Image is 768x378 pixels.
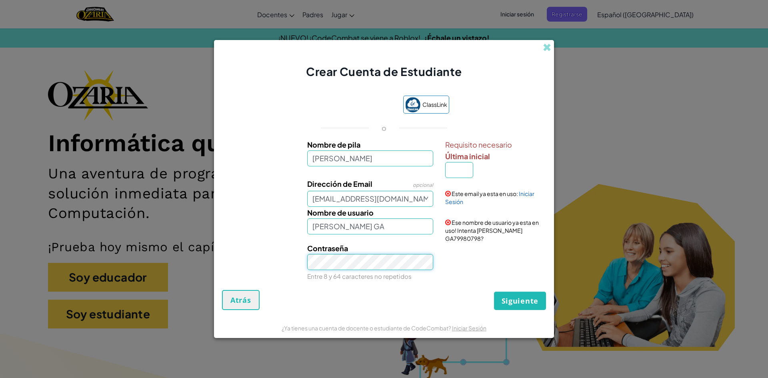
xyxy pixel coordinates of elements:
span: Ese nombre de usuario ya esta en uso! Intenta [PERSON_NAME] GA79980798? [445,219,539,242]
span: Siguiente [502,296,538,306]
span: Contraseña [307,244,348,253]
span: Nombre de usuario [307,208,374,217]
span: Crear Cuenta de Estudiante [306,64,462,78]
span: Última inicial [445,152,490,161]
a: Iniciar Sesión [452,324,486,332]
img: classlink-logo-small.png [405,97,420,112]
span: Este email ya esta en uso: [452,190,518,197]
span: ClassLink [422,99,447,110]
span: Dirección de Email [307,179,372,188]
iframe: Botón de Acceder con Google [315,97,399,114]
p: o [382,123,386,133]
button: Atrás [222,290,260,310]
small: Entre 8 y 64 caracteres no repetidos [307,272,412,280]
span: Nombre de pila [307,140,360,149]
button: Siguiente [494,292,546,310]
span: Requisito necesario [445,139,544,150]
span: opcional [413,182,433,188]
span: Atrás [230,295,251,305]
span: ¿Ya tienes una cuenta de docente o estudiante de CodeCombat? [282,324,452,332]
a: Iniciar Sesión [445,190,534,205]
